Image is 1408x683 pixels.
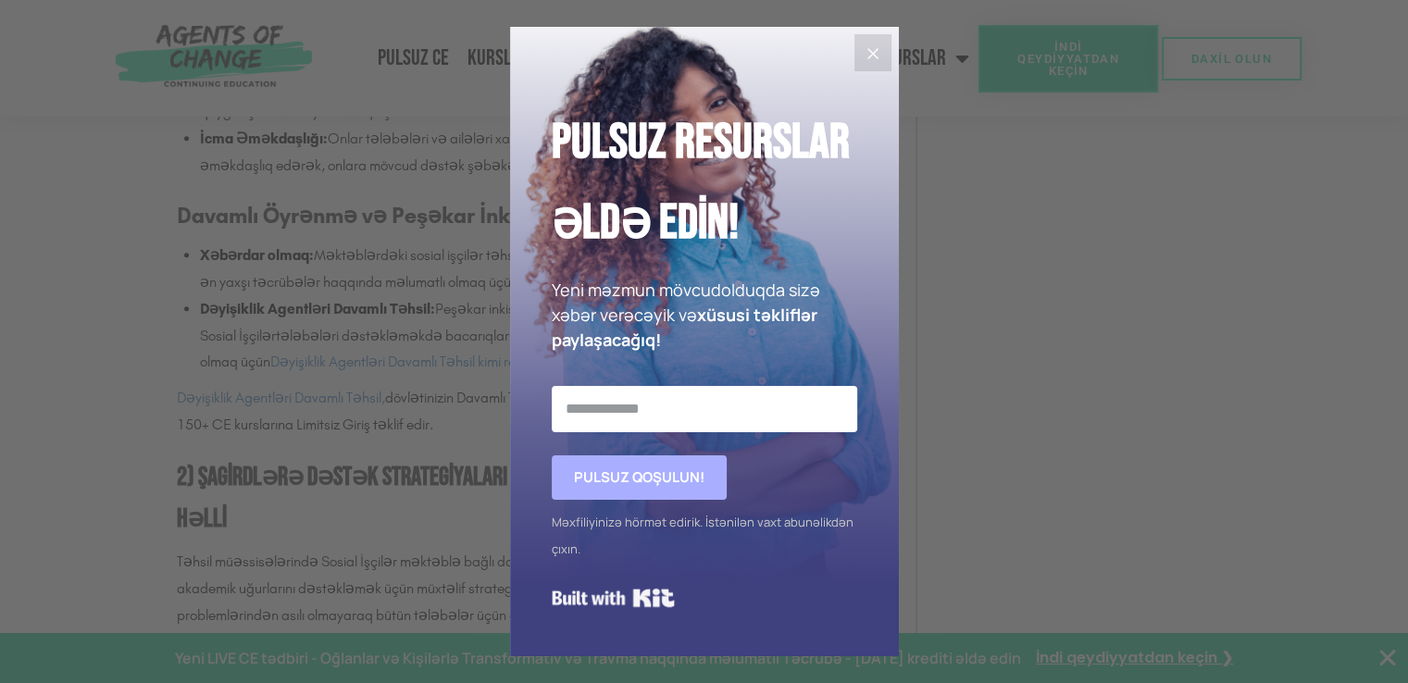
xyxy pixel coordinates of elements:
font: PULSUZ qoşulun! [574,467,704,487]
font: Məxfiliyinizə hörmət edirik. İstənilən vaxt abunəlikdən çıxın. [552,514,854,557]
font: Pulsuz Resurslar əldə edin! [552,112,850,252]
input: E-poçt ünvanı [552,386,857,432]
button: PULSUZ qoşulun! [552,455,727,500]
button: Close [854,34,891,71]
font: Yeni məzmun mövcud [552,279,721,301]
